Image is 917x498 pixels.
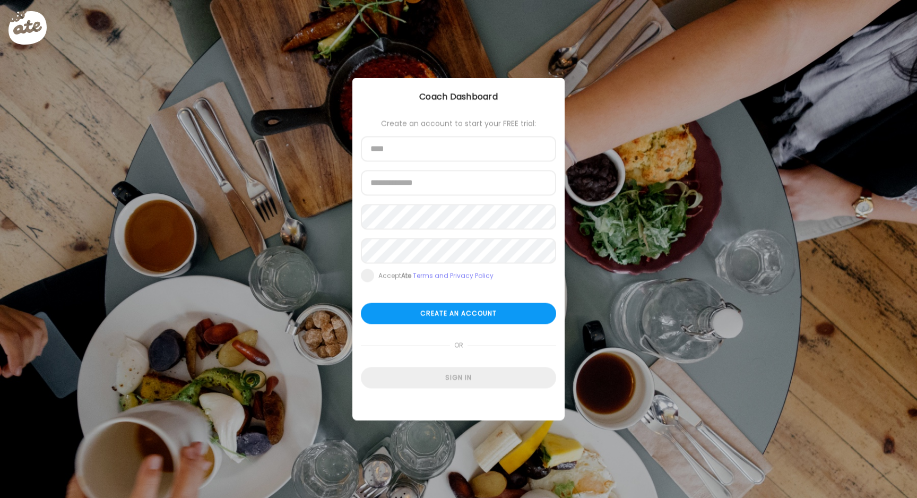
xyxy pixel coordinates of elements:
[401,271,411,280] b: Ate
[361,303,556,324] div: Create an account
[413,271,494,280] a: Terms and Privacy Policy
[361,367,556,389] div: Sign in
[378,272,494,280] div: Accept
[352,91,565,104] div: Coach Dashboard
[450,335,468,356] span: or
[361,119,556,128] div: Create an account to start your FREE trial:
